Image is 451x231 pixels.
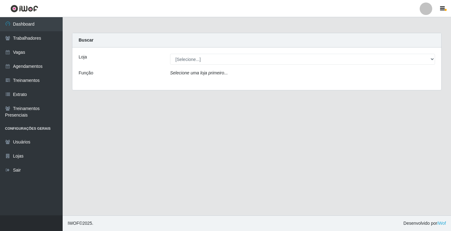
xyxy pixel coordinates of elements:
[10,5,38,13] img: CoreUI Logo
[437,221,446,226] a: iWof
[79,70,93,76] label: Função
[403,220,446,227] span: Desenvolvido por
[68,221,79,226] span: IWOF
[68,220,93,227] span: © 2025 .
[79,54,87,60] label: Loja
[79,38,93,43] strong: Buscar
[170,70,228,75] i: Selecione uma loja primeiro...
